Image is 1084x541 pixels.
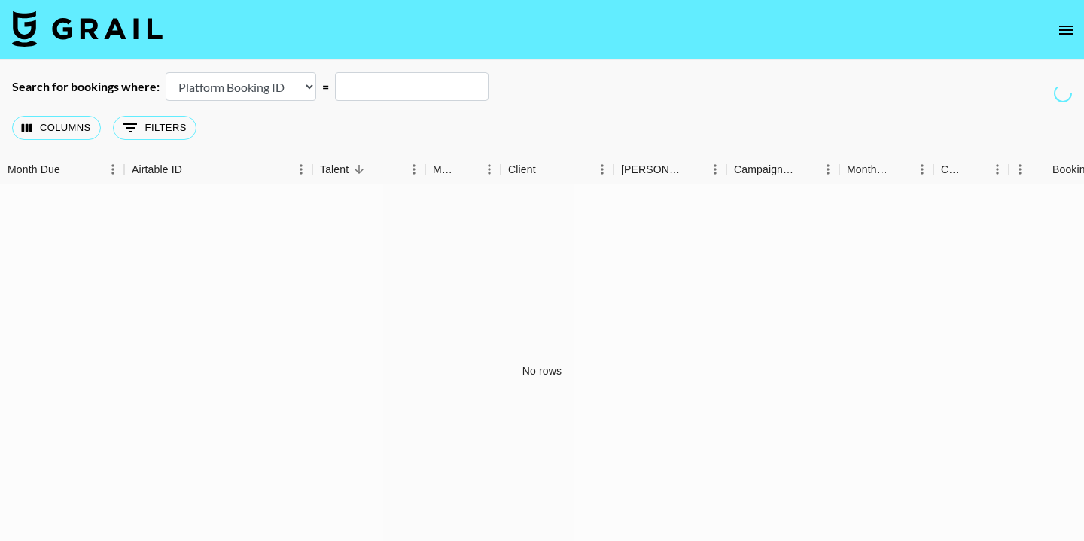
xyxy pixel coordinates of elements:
[796,159,817,180] button: Sort
[847,155,890,184] div: Month Due
[12,11,163,47] img: Grail Talent
[839,155,933,184] div: Month Due
[433,155,457,184] div: Manager
[941,155,965,184] div: Currency
[704,158,726,181] button: Menu
[322,79,329,94] div: =
[1053,84,1073,103] span: Refreshing clients, users, talent, campaigns, managers...
[683,159,704,180] button: Sort
[965,159,986,180] button: Sort
[403,158,425,181] button: Menu
[132,155,182,184] div: Airtable ID
[591,158,614,181] button: Menu
[817,158,839,181] button: Menu
[508,155,536,184] div: Client
[12,116,101,140] button: Select columns
[933,155,1009,184] div: Currency
[614,155,726,184] div: Booker
[621,155,683,184] div: [PERSON_NAME]
[457,159,478,180] button: Sort
[290,158,312,181] button: Menu
[113,116,196,140] button: Show filters
[102,158,124,181] button: Menu
[12,79,160,94] div: Search for bookings where:
[536,159,557,180] button: Sort
[312,155,425,184] div: Talent
[986,158,1009,181] button: Menu
[182,159,203,180] button: Sort
[726,155,839,184] div: Campaign (Type)
[349,159,370,180] button: Sort
[501,155,614,184] div: Client
[60,159,81,180] button: Sort
[734,155,796,184] div: Campaign (Type)
[1009,158,1031,181] button: Menu
[1051,15,1081,45] button: open drawer
[124,155,312,184] div: Airtable ID
[8,155,60,184] div: Month Due
[911,158,933,181] button: Menu
[1031,159,1052,180] button: Sort
[478,158,501,181] button: Menu
[890,159,911,180] button: Sort
[320,155,349,184] div: Talent
[425,155,501,184] div: Manager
